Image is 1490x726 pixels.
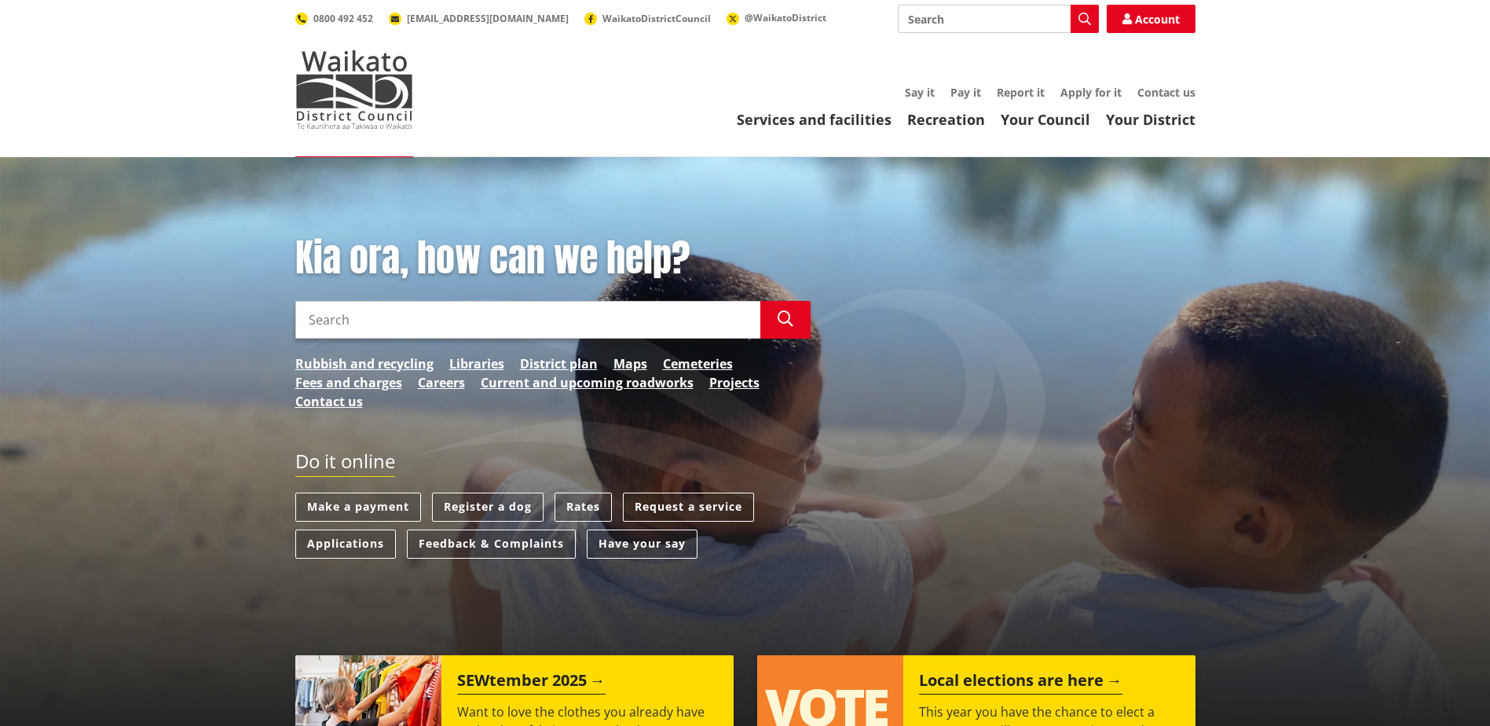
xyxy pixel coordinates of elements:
[1137,85,1195,100] a: Contact us
[407,530,576,559] a: Feedback & Complaints
[295,493,421,522] a: Make a payment
[449,354,504,373] a: Libraries
[584,12,711,25] a: WaikatoDistrictCouncil
[745,11,826,24] span: @WaikatoDistrict
[919,671,1122,695] h2: Local elections are here
[613,354,647,373] a: Maps
[602,12,711,25] span: WaikatoDistrictCouncil
[295,373,402,392] a: Fees and charges
[587,530,697,559] a: Have your say
[520,354,598,373] a: District plan
[457,671,606,695] h2: SEWtember 2025
[1106,110,1195,129] a: Your District
[907,110,985,129] a: Recreation
[418,373,465,392] a: Careers
[295,354,434,373] a: Rubbish and recycling
[727,11,826,24] a: @WaikatoDistrict
[1060,85,1122,100] a: Apply for it
[295,12,373,25] a: 0800 492 452
[389,12,569,25] a: [EMAIL_ADDRESS][DOMAIN_NAME]
[407,12,569,25] span: [EMAIL_ADDRESS][DOMAIN_NAME]
[295,450,395,478] h2: Do it online
[997,85,1045,100] a: Report it
[295,530,396,559] a: Applications
[709,373,760,392] a: Projects
[313,12,373,25] span: 0800 492 452
[295,236,811,281] h1: Kia ora, how can we help?
[432,493,544,522] a: Register a dog
[295,301,760,339] input: Search input
[1107,5,1195,33] a: Account
[295,50,413,129] img: Waikato District Council - Te Kaunihera aa Takiwaa o Waikato
[950,85,981,100] a: Pay it
[295,392,363,411] a: Contact us
[663,354,733,373] a: Cemeteries
[737,110,891,129] a: Services and facilities
[555,493,612,522] a: Rates
[623,493,754,522] a: Request a service
[898,5,1099,33] input: Search input
[481,373,694,392] a: Current and upcoming roadworks
[1001,110,1090,129] a: Your Council
[905,85,935,100] a: Say it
